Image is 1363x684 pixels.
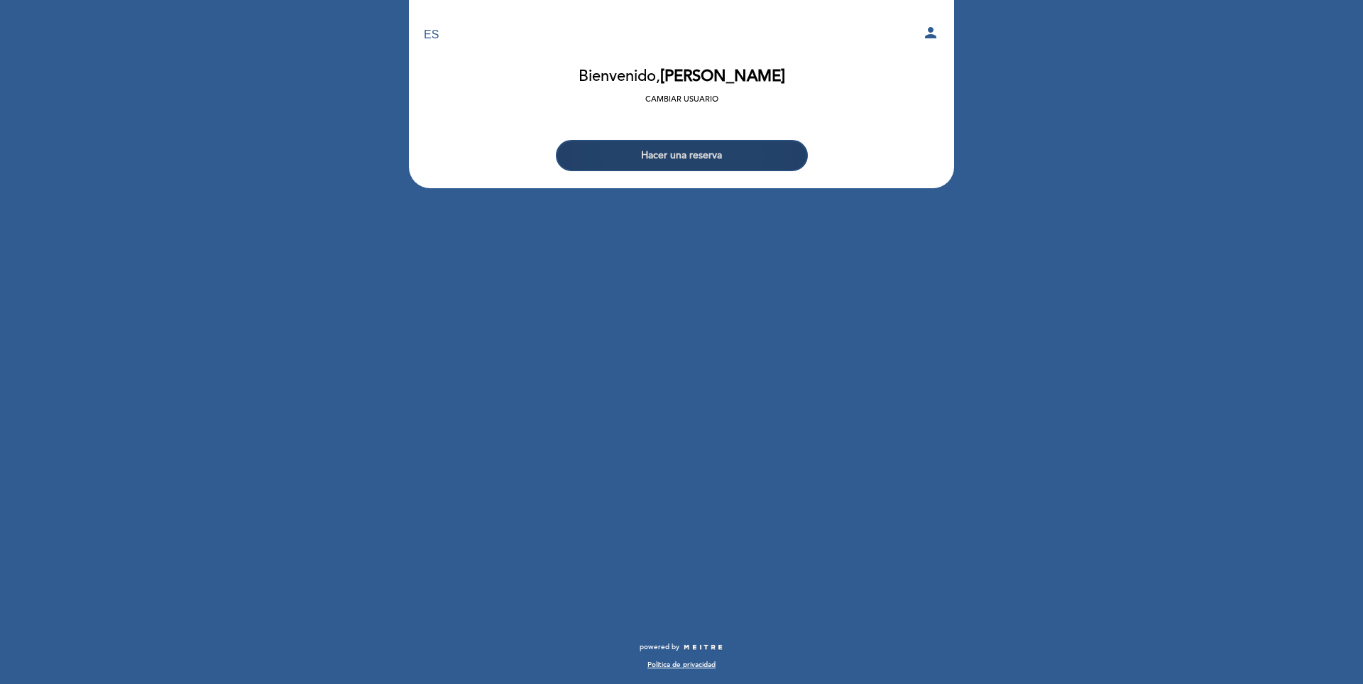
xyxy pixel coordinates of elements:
a: powered by [640,642,723,652]
span: powered by [640,642,679,652]
a: Política de privacidad [647,660,716,670]
a: [PERSON_NAME] [593,16,770,55]
h2: Bienvenido, [579,68,785,85]
button: Cambiar usuario [641,93,723,106]
button: person [922,24,939,46]
img: MEITRE [683,644,723,651]
span: [PERSON_NAME] [660,67,785,86]
button: Hacer una reserva [556,140,808,171]
i: person [922,24,939,41]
